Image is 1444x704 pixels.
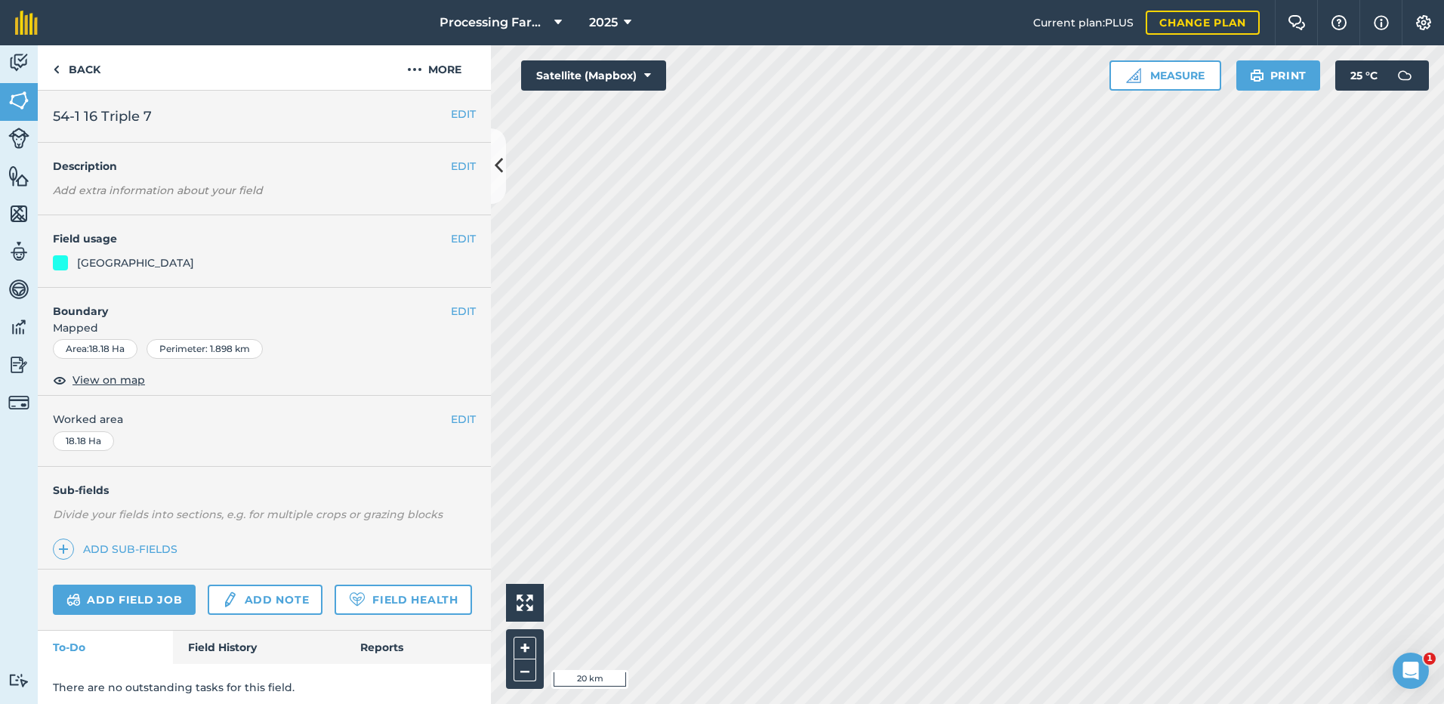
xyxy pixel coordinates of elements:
[345,631,491,664] a: Reports
[451,230,476,247] button: EDIT
[1393,653,1429,689] iframe: Intercom live chat
[77,255,194,271] div: [GEOGRAPHIC_DATA]
[1424,653,1436,665] span: 1
[1374,14,1389,32] img: svg+xml;base64,PHN2ZyB4bWxucz0iaHR0cDovL3d3dy53My5vcmcvMjAwMC9zdmciIHdpZHRoPSIxNyIgaGVpZ2h0PSIxNy...
[15,11,38,35] img: fieldmargin Logo
[1335,60,1429,91] button: 25 °C
[1390,60,1420,91] img: svg+xml;base64,PD94bWwgdmVyc2lvbj0iMS4wIiBlbmNvZGluZz0idXRmLTgiPz4KPCEtLSBHZW5lcmF0b3I6IEFkb2JlIE...
[1109,60,1221,91] button: Measure
[517,594,533,611] img: Four arrows, one pointing top left, one top right, one bottom right and the last bottom left
[451,303,476,320] button: EDIT
[38,631,173,664] a: To-Do
[1236,60,1321,91] button: Print
[53,371,145,389] button: View on map
[53,184,263,197] em: Add extra information about your field
[378,45,491,90] button: More
[58,540,69,558] img: svg+xml;base64,PHN2ZyB4bWxucz0iaHR0cDovL3d3dy53My5vcmcvMjAwMC9zdmciIHdpZHRoPSIxNCIgaGVpZ2h0PSIyNC...
[407,60,422,79] img: svg+xml;base64,PHN2ZyB4bWxucz0iaHR0cDovL3d3dy53My5vcmcvMjAwMC9zdmciIHdpZHRoPSIyMCIgaGVpZ2h0PSIyNC...
[1250,66,1264,85] img: svg+xml;base64,PHN2ZyB4bWxucz0iaHR0cDovL3d3dy53My5vcmcvMjAwMC9zdmciIHdpZHRoPSIxOSIgaGVpZ2h0PSIyNC...
[53,230,451,247] h4: Field usage
[8,278,29,301] img: svg+xml;base64,PD94bWwgdmVyc2lvbj0iMS4wIiBlbmNvZGluZz0idXRmLTgiPz4KPCEtLSBHZW5lcmF0b3I6IEFkb2JlIE...
[53,585,196,615] a: Add field job
[1330,15,1348,30] img: A question mark icon
[147,339,263,359] div: Perimeter : 1.898 km
[53,106,152,127] span: 54-1 16 Triple 7
[53,339,137,359] div: Area : 18.18 Ha
[8,240,29,263] img: svg+xml;base64,PD94bWwgdmVyc2lvbj0iMS4wIiBlbmNvZGluZz0idXRmLTgiPz4KPCEtLSBHZW5lcmF0b3I6IEFkb2JlIE...
[208,585,322,615] a: Add note
[73,372,145,388] span: View on map
[8,51,29,74] img: svg+xml;base64,PD94bWwgdmVyc2lvbj0iMS4wIiBlbmNvZGluZz0idXRmLTgiPz4KPCEtLSBHZW5lcmF0b3I6IEFkb2JlIE...
[53,539,184,560] a: Add sub-fields
[451,106,476,122] button: EDIT
[8,354,29,376] img: svg+xml;base64,PD94bWwgdmVyc2lvbj0iMS4wIiBlbmNvZGluZz0idXRmLTgiPz4KPCEtLSBHZW5lcmF0b3I6IEFkb2JlIE...
[8,202,29,225] img: svg+xml;base64,PHN2ZyB4bWxucz0iaHR0cDovL3d3dy53My5vcmcvMjAwMC9zdmciIHdpZHRoPSI1NiIgaGVpZ2h0PSI2MC...
[53,411,476,428] span: Worked area
[521,60,666,91] button: Satellite (Mapbox)
[53,508,443,521] em: Divide your fields into sections, e.g. for multiple crops or grazing blocks
[8,128,29,149] img: svg+xml;base64,PD94bWwgdmVyc2lvbj0iMS4wIiBlbmNvZGluZz0idXRmLTgiPz4KPCEtLSBHZW5lcmF0b3I6IEFkb2JlIE...
[1288,15,1306,30] img: Two speech bubbles overlapping with the left bubble in the forefront
[1350,60,1378,91] span: 25 ° C
[221,591,238,609] img: svg+xml;base64,PD94bWwgdmVyc2lvbj0iMS4wIiBlbmNvZGluZz0idXRmLTgiPz4KPCEtLSBHZW5lcmF0b3I6IEFkb2JlIE...
[38,320,491,336] span: Mapped
[1033,14,1134,31] span: Current plan : PLUS
[173,631,344,664] a: Field History
[589,14,618,32] span: 2025
[66,591,81,609] img: svg+xml;base64,PD94bWwgdmVyc2lvbj0iMS4wIiBlbmNvZGluZz0idXRmLTgiPz4KPCEtLSBHZW5lcmF0b3I6IEFkb2JlIE...
[1415,15,1433,30] img: A cog icon
[38,45,116,90] a: Back
[440,14,548,32] span: Processing Farms
[451,411,476,428] button: EDIT
[38,482,491,499] h4: Sub-fields
[335,585,471,615] a: Field Health
[8,673,29,687] img: svg+xml;base64,PD94bWwgdmVyc2lvbj0iMS4wIiBlbmNvZGluZz0idXRmLTgiPz4KPCEtLSBHZW5lcmF0b3I6IEFkb2JlIE...
[53,679,476,696] p: There are no outstanding tasks for this field.
[8,392,29,413] img: svg+xml;base64,PD94bWwgdmVyc2lvbj0iMS4wIiBlbmNvZGluZz0idXRmLTgiPz4KPCEtLSBHZW5lcmF0b3I6IEFkb2JlIE...
[8,89,29,112] img: svg+xml;base64,PHN2ZyB4bWxucz0iaHR0cDovL3d3dy53My5vcmcvMjAwMC9zdmciIHdpZHRoPSI1NiIgaGVpZ2h0PSI2MC...
[53,431,114,451] div: 18.18 Ha
[53,60,60,79] img: svg+xml;base64,PHN2ZyB4bWxucz0iaHR0cDovL3d3dy53My5vcmcvMjAwMC9zdmciIHdpZHRoPSI5IiBoZWlnaHQ9IjI0Ii...
[451,158,476,174] button: EDIT
[514,637,536,659] button: +
[8,316,29,338] img: svg+xml;base64,PD94bWwgdmVyc2lvbj0iMS4wIiBlbmNvZGluZz0idXRmLTgiPz4KPCEtLSBHZW5lcmF0b3I6IEFkb2JlIE...
[1146,11,1260,35] a: Change plan
[53,158,476,174] h4: Description
[8,165,29,187] img: svg+xml;base64,PHN2ZyB4bWxucz0iaHR0cDovL3d3dy53My5vcmcvMjAwMC9zdmciIHdpZHRoPSI1NiIgaGVpZ2h0PSI2MC...
[514,659,536,681] button: –
[38,288,451,320] h4: Boundary
[53,371,66,389] img: svg+xml;base64,PHN2ZyB4bWxucz0iaHR0cDovL3d3dy53My5vcmcvMjAwMC9zdmciIHdpZHRoPSIxOCIgaGVpZ2h0PSIyNC...
[1126,68,1141,83] img: Ruler icon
